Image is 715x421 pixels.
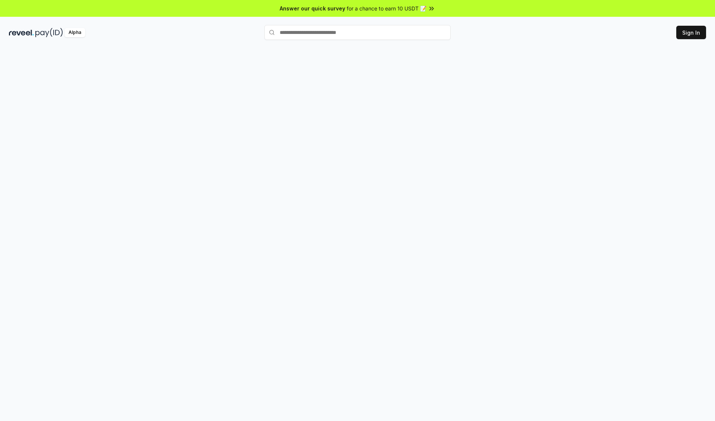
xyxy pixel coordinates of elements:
span: for a chance to earn 10 USDT 📝 [347,4,426,12]
img: reveel_dark [9,28,34,37]
img: pay_id [35,28,63,37]
div: Alpha [64,28,85,37]
button: Sign In [676,26,706,39]
span: Answer our quick survey [280,4,345,12]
